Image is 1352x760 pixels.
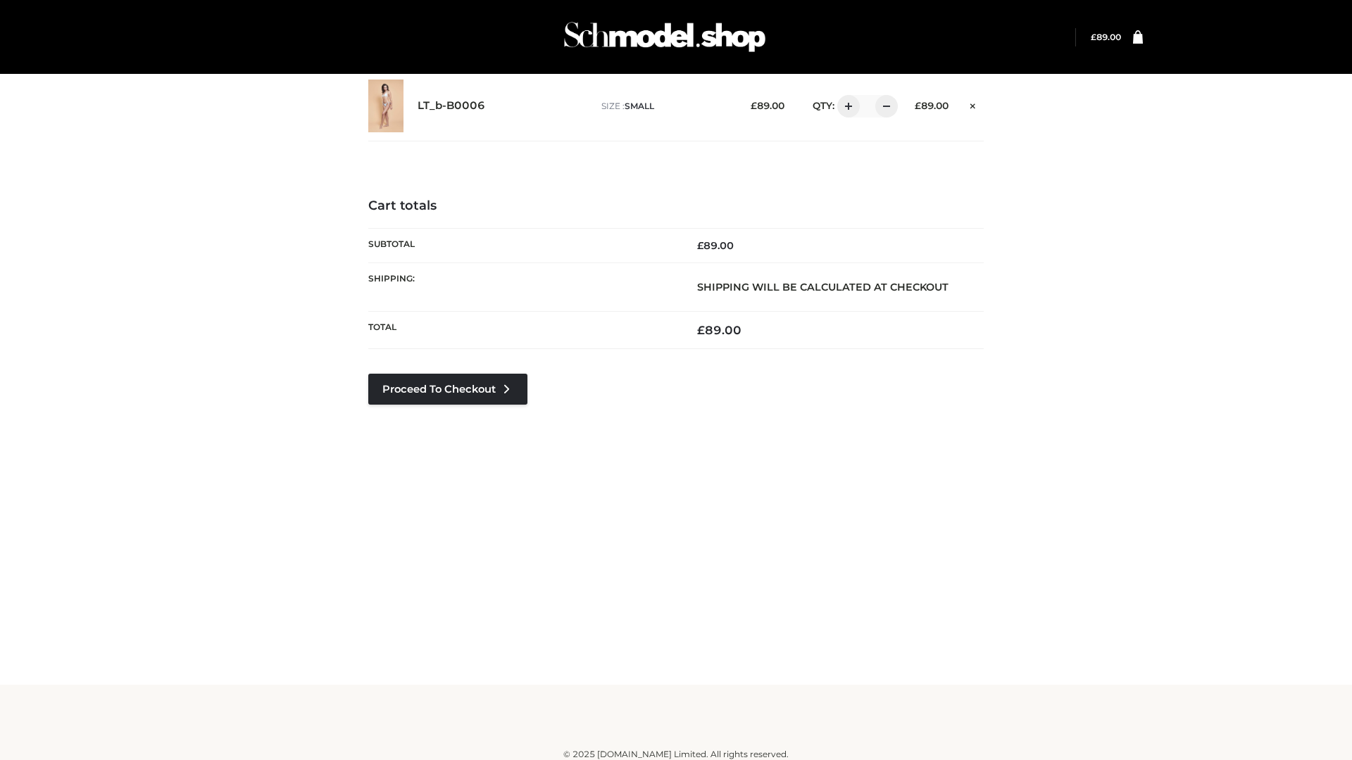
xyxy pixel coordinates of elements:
[915,100,921,111] span: £
[368,374,527,405] a: Proceed to Checkout
[368,262,676,311] th: Shipping:
[1091,32,1121,42] bdi: 89.00
[799,95,893,118] div: QTY:
[963,95,984,113] a: Remove this item
[697,281,949,293] strong: Shipping will be calculated at checkout
[625,101,654,111] span: SMALL
[368,312,676,349] th: Total
[697,323,705,337] span: £
[418,99,485,113] a: LT_b-B0006
[601,100,729,113] p: size :
[697,239,734,252] bdi: 89.00
[368,228,676,262] th: Subtotal
[697,239,703,252] span: £
[915,100,949,111] bdi: 89.00
[559,9,770,65] img: Schmodel Admin 964
[751,100,757,111] span: £
[1091,32,1121,42] a: £89.00
[368,198,984,214] h4: Cart totals
[1091,32,1096,42] span: £
[751,100,784,111] bdi: 89.00
[368,80,403,132] img: LT_b-B0006 - SMALL
[697,323,741,337] bdi: 89.00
